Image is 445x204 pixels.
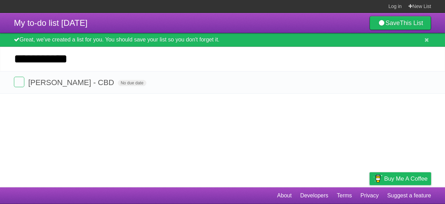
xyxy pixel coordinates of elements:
span: [PERSON_NAME] - CBD [28,78,116,87]
a: Developers [300,189,328,202]
span: No due date [118,80,146,86]
span: Buy me a coffee [384,173,428,185]
b: This List [400,20,423,27]
a: Buy me a coffee [370,172,431,185]
a: SaveThis List [370,16,431,30]
a: Terms [337,189,352,202]
span: My to-do list [DATE] [14,18,88,28]
a: About [277,189,292,202]
label: Done [14,77,24,87]
a: Privacy [361,189,379,202]
img: Buy me a coffee [373,173,382,184]
a: Suggest a feature [387,189,431,202]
